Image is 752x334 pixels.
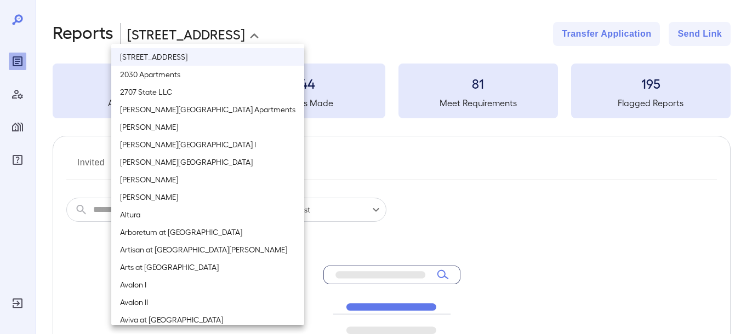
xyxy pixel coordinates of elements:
li: [PERSON_NAME] [111,118,304,136]
li: Artisan at [GEOGRAPHIC_DATA][PERSON_NAME] [111,241,304,258]
li: [PERSON_NAME] [111,188,304,206]
li: [PERSON_NAME][GEOGRAPHIC_DATA] [111,153,304,171]
li: Avalon II [111,293,304,311]
li: 2030 Apartments [111,66,304,83]
li: [STREET_ADDRESS] [111,48,304,66]
li: Avalon I [111,276,304,293]
li: Arboretum at [GEOGRAPHIC_DATA] [111,223,304,241]
li: [PERSON_NAME][GEOGRAPHIC_DATA] Apartments [111,101,304,118]
li: 2707 State LLC [111,83,304,101]
li: Arts at [GEOGRAPHIC_DATA] [111,258,304,276]
li: Altura [111,206,304,223]
li: [PERSON_NAME] [111,171,304,188]
li: Aviva at [GEOGRAPHIC_DATA] [111,311,304,329]
li: [PERSON_NAME][GEOGRAPHIC_DATA] I [111,136,304,153]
